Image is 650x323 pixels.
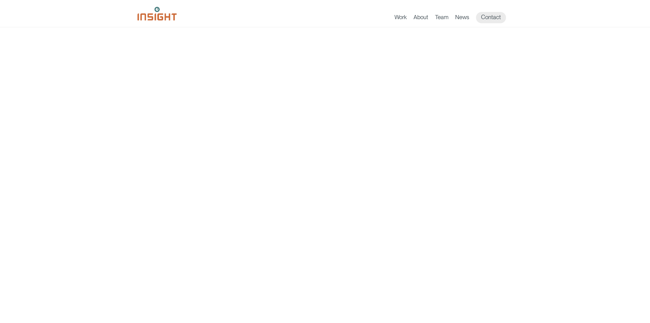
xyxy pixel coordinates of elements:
nav: primary navigation menu [394,12,513,23]
a: Work [394,14,407,23]
a: Team [435,14,448,23]
a: Contact [476,12,506,23]
a: News [455,14,469,23]
img: Insight Marketing Design [138,7,177,21]
a: About [414,14,428,23]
